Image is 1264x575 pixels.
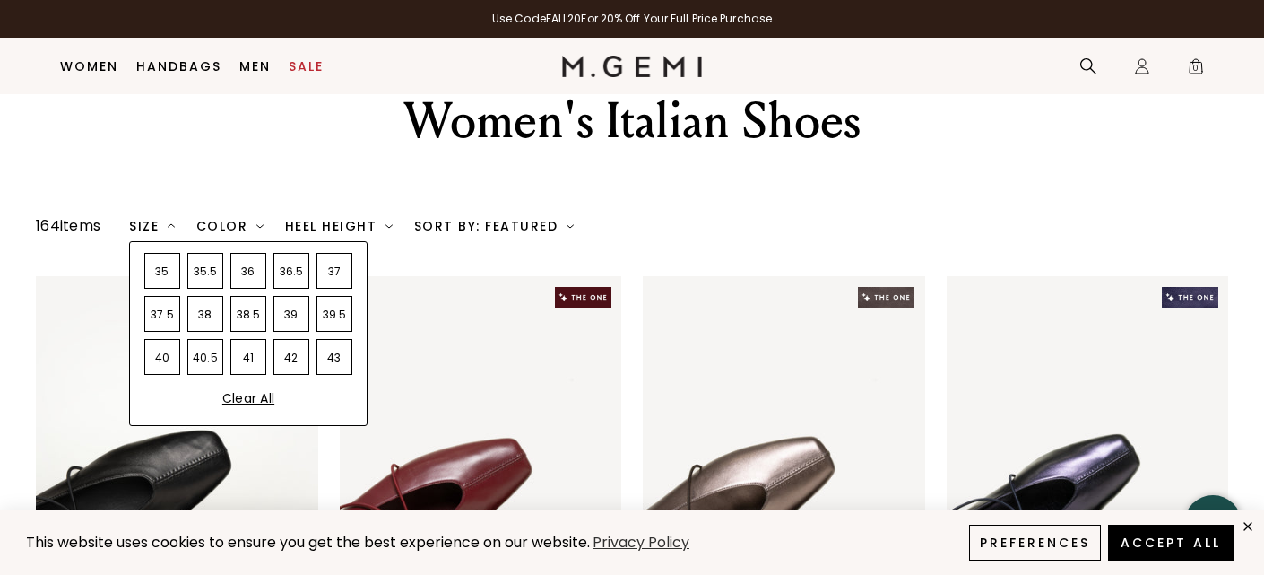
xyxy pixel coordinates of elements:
span: 0 [1187,61,1205,79]
button: Preferences [969,525,1101,561]
div: 36 [230,253,266,289]
div: 40.5 [187,339,223,375]
div: 35 [144,253,180,289]
a: Sale [289,59,324,74]
div: Size [129,219,175,233]
button: Accept All [1108,525,1234,561]
div: 40 [144,339,180,375]
div: Women's Italian Shoes [299,89,965,153]
a: Women [60,59,118,74]
div: Clear All [144,389,352,407]
div: 39.5 [316,296,352,332]
img: chevron-down.svg [168,222,175,230]
div: 38 [187,296,223,332]
div: 37.5 [144,296,180,332]
div: Sort By: Featured [414,219,574,233]
strong: FALL20 [546,11,582,26]
div: Color [196,219,264,233]
img: chevron-down.svg [256,222,264,230]
div: 37 [316,253,352,289]
img: chevron-down.svg [385,222,393,230]
a: Handbags [136,59,221,74]
div: 35.5 [187,253,223,289]
div: 164 items [36,215,100,237]
div: 41 [230,339,266,375]
div: close [1241,519,1255,534]
img: M.Gemi [562,56,703,77]
div: Heel Height [285,219,393,233]
div: 43 [316,339,352,375]
img: chevron-down.svg [567,222,574,230]
div: 36.5 [273,253,309,289]
span: This website uses cookies to ensure you get the best experience on our website. [26,532,590,553]
a: Privacy Policy (opens in a new tab) [590,532,692,554]
div: 42 [273,339,309,375]
div: 39 [273,296,309,332]
a: Men [239,59,271,74]
div: 38.5 [230,296,266,332]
